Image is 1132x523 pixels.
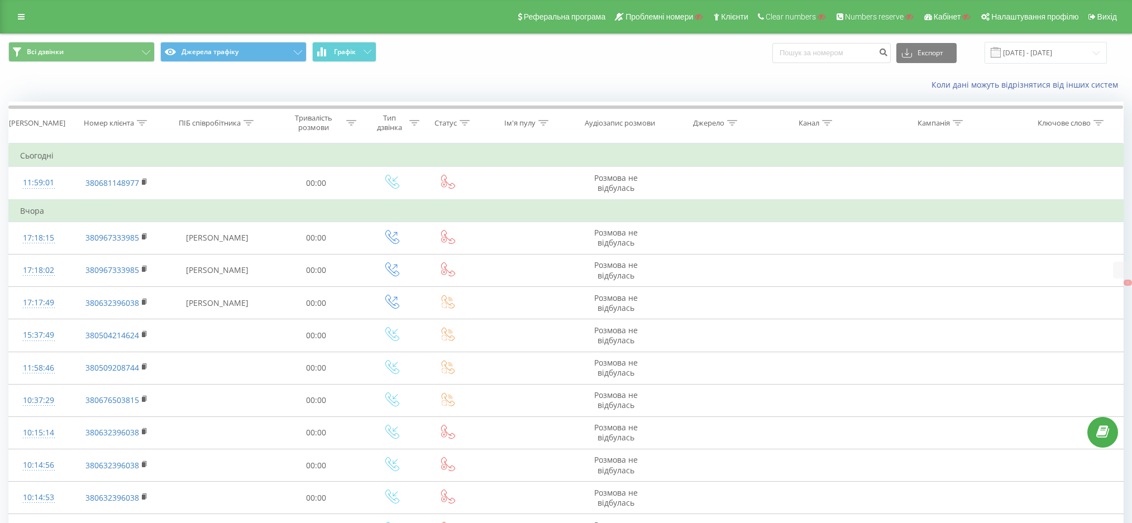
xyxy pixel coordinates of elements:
[372,113,407,132] div: Тип дзвінка
[334,48,356,56] span: Графік
[594,172,638,193] span: Розмова не відбулась
[594,357,638,378] span: Розмова не відбулась
[9,200,1124,222] td: Вчора
[594,325,638,346] span: Розмова не відбулась
[160,42,307,62] button: Джерела трафіку
[932,79,1124,90] a: Коли дані можуть відрізнятися вiд інших систем
[8,42,155,62] button: Всі дзвінки
[27,47,64,56] span: Всі дзвінки
[594,292,638,313] span: Розмова не відбулась
[766,12,816,21] span: Clear numbers
[918,118,950,128] div: Кампанія
[312,42,376,62] button: Графік
[165,254,270,286] td: [PERSON_NAME]
[20,422,57,444] div: 10:15:14
[1097,12,1117,21] span: Вихід
[693,118,724,128] div: Джерело
[585,118,655,128] div: Аудіозапис розмови
[20,390,57,411] div: 10:37:29
[934,12,961,21] span: Кабінет
[594,422,638,443] span: Розмова не відбулась
[85,298,139,308] a: 380632396038
[594,454,638,475] span: Розмова не відбулась
[284,113,343,132] div: Тривалість розмови
[594,487,638,508] span: Розмова не відбулась
[845,12,904,21] span: Numbers reserve
[85,362,139,373] a: 380509208744
[85,265,139,275] a: 380967333985
[270,167,363,200] td: 00:00
[85,395,139,405] a: 380676503815
[270,384,363,416] td: 00:00
[991,12,1078,21] span: Налаштування профілю
[9,118,65,128] div: [PERSON_NAME]
[165,287,270,319] td: [PERSON_NAME]
[270,449,363,482] td: 00:00
[20,292,57,314] div: 17:17:49
[772,43,891,63] input: Пошук за номером
[20,454,57,476] div: 10:14:56
[524,12,606,21] span: Реферальна програма
[20,172,57,194] div: 11:59:01
[721,12,748,21] span: Клієнти
[85,460,139,471] a: 380632396038
[179,118,241,128] div: ПІБ співробітника
[896,43,957,63] button: Експорт
[799,118,819,128] div: Канал
[434,118,457,128] div: Статус
[20,227,57,249] div: 17:18:15
[84,118,134,128] div: Номер клієнта
[85,492,139,503] a: 380632396038
[9,145,1124,167] td: Сьогодні
[85,177,139,188] a: 380681148977
[594,227,638,248] span: Розмова не відбулась
[504,118,536,128] div: Ім'я пулу
[20,260,57,281] div: 17:18:02
[270,352,363,384] td: 00:00
[85,232,139,243] a: 380967333985
[270,254,363,286] td: 00:00
[85,330,139,340] a: 380504214624
[594,390,638,410] span: Розмова не відбулась
[20,324,57,346] div: 15:37:49
[270,222,363,254] td: 00:00
[20,357,57,379] div: 11:58:46
[270,287,363,319] td: 00:00
[85,427,139,438] a: 380632396038
[270,416,363,449] td: 00:00
[270,319,363,352] td: 00:00
[270,482,363,514] td: 00:00
[20,487,57,508] div: 10:14:53
[1124,280,1132,286] button: X
[625,12,693,21] span: Проблемні номери
[1038,118,1091,128] div: Ключове слово
[165,222,270,254] td: [PERSON_NAME]
[594,260,638,280] span: Розмова не відбулась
